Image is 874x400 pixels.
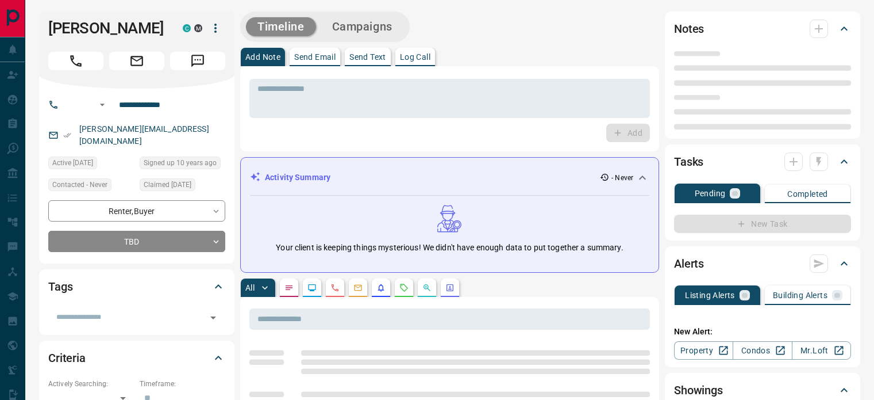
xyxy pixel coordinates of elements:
[422,283,432,292] svg: Opportunities
[144,179,191,191] span: Claimed [DATE]
[245,53,280,61] p: Add Note
[321,17,404,36] button: Campaigns
[787,190,828,198] p: Completed
[674,250,851,277] div: Alerts
[140,178,225,195] div: Thu Dec 08 2016
[674,15,851,43] div: Notes
[79,124,209,146] a: [PERSON_NAME][EMAIL_ADDRESS][DOMAIN_NAME]
[144,157,217,169] span: Signed up 10 years ago
[265,172,330,184] p: Activity Summary
[445,283,455,292] svg: Agent Actions
[349,53,386,61] p: Send Text
[294,53,336,61] p: Send Email
[48,273,225,300] div: Tags
[48,200,225,222] div: Renter , Buyer
[250,167,649,188] div: Activity Summary- Never
[194,24,202,32] div: mrloft.ca
[245,284,255,292] p: All
[205,310,221,326] button: Open
[674,153,703,171] h2: Tasks
[48,344,225,372] div: Criteria
[140,379,225,389] p: Timeframe:
[183,24,191,32] div: condos.ca
[399,283,409,292] svg: Requests
[246,17,316,36] button: Timeline
[48,231,225,252] div: TBD
[284,283,294,292] svg: Notes
[63,131,71,139] svg: Email Verified
[674,341,733,360] a: Property
[400,53,430,61] p: Log Call
[695,189,726,197] p: Pending
[674,326,851,338] p: New Alert:
[170,52,225,70] span: Message
[109,52,164,70] span: Email
[48,349,86,367] h2: Criteria
[773,291,827,299] p: Building Alerts
[674,254,704,273] h2: Alerts
[674,381,723,399] h2: Showings
[611,173,633,183] p: - Never
[330,283,340,292] svg: Calls
[353,283,363,292] svg: Emails
[733,341,792,360] a: Condos
[792,341,851,360] a: Mr.Loft
[48,52,103,70] span: Call
[52,179,107,191] span: Contacted - Never
[376,283,386,292] svg: Listing Alerts
[48,19,165,37] h1: [PERSON_NAME]
[685,291,735,299] p: Listing Alerts
[276,242,623,254] p: Your client is keeping things mysterious! We didn't have enough data to put together a summary.
[307,283,317,292] svg: Lead Browsing Activity
[48,277,72,296] h2: Tags
[674,148,851,176] div: Tasks
[140,157,225,173] div: Wed Oct 15 2014
[48,379,134,389] p: Actively Searching:
[674,20,704,38] h2: Notes
[48,157,134,173] div: Wed May 25 2022
[95,98,109,112] button: Open
[52,157,93,169] span: Active [DATE]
